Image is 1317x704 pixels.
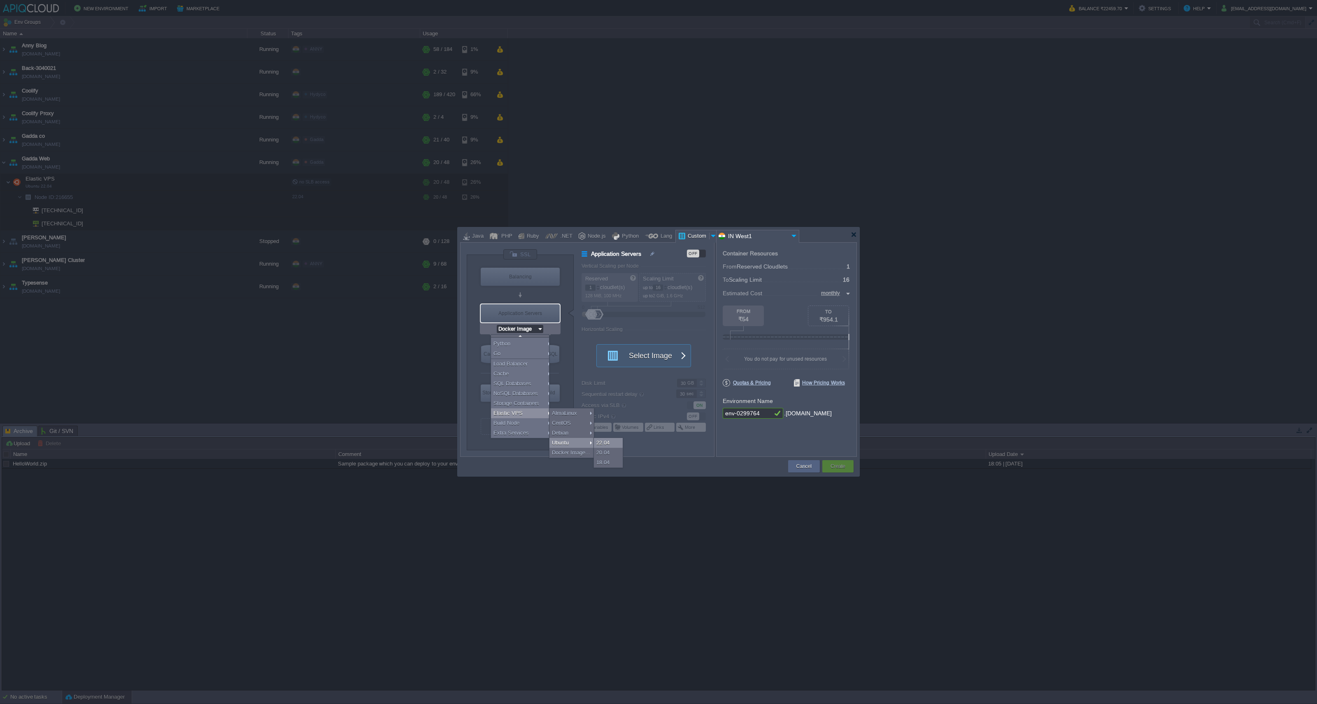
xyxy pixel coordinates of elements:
div: 20.04 [594,448,623,458]
div: Ruby [524,230,539,243]
div: Create New Layer [481,418,560,435]
div: Node.js [585,230,606,243]
div: Elastic VPS [491,408,552,418]
div: Container Resources [723,250,778,257]
div: 18.04 [594,458,623,468]
div: Custom [685,230,709,243]
button: Create [831,462,845,470]
div: Debian [549,428,594,438]
div: Storage Containers [481,384,501,402]
div: NoSQL [540,345,559,363]
div: CentOS [549,418,594,428]
div: Extra Services [491,428,552,438]
div: AlmaLinux [549,408,594,418]
div: Docker Image... [549,448,594,458]
div: Storage Containers [491,398,552,408]
button: Cancel [796,462,812,470]
div: Load Balancer [481,268,560,286]
label: Environment Name [723,398,773,404]
div: PHP [499,230,512,243]
div: Ubuntu [549,438,594,448]
button: Select Image [602,345,676,367]
div: NoSQL Databases [540,345,559,363]
div: Python [491,339,552,349]
div: Cache [491,369,552,379]
div: Balancing [481,268,560,286]
div: Load Balancer [491,359,552,369]
div: .[DOMAIN_NAME] [784,408,832,419]
span: How Pricing Works [794,379,845,387]
div: Java [470,230,484,243]
div: Python [619,230,639,243]
div: Go [491,349,552,359]
div: Build Node [491,418,552,428]
div: NoSQL Databases [491,389,552,398]
div: Build Node [539,384,560,402]
div: 22.04 [594,438,623,448]
div: SQL Databases [491,379,552,389]
div: OFF [687,250,699,257]
div: .NET [558,230,572,243]
div: Lang [658,230,672,243]
div: Storage [481,384,501,401]
div: Application Servers [481,304,560,322]
div: Cache [481,345,501,363]
div: Build [539,384,560,401]
span: Quotas & Pricing [723,379,771,387]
